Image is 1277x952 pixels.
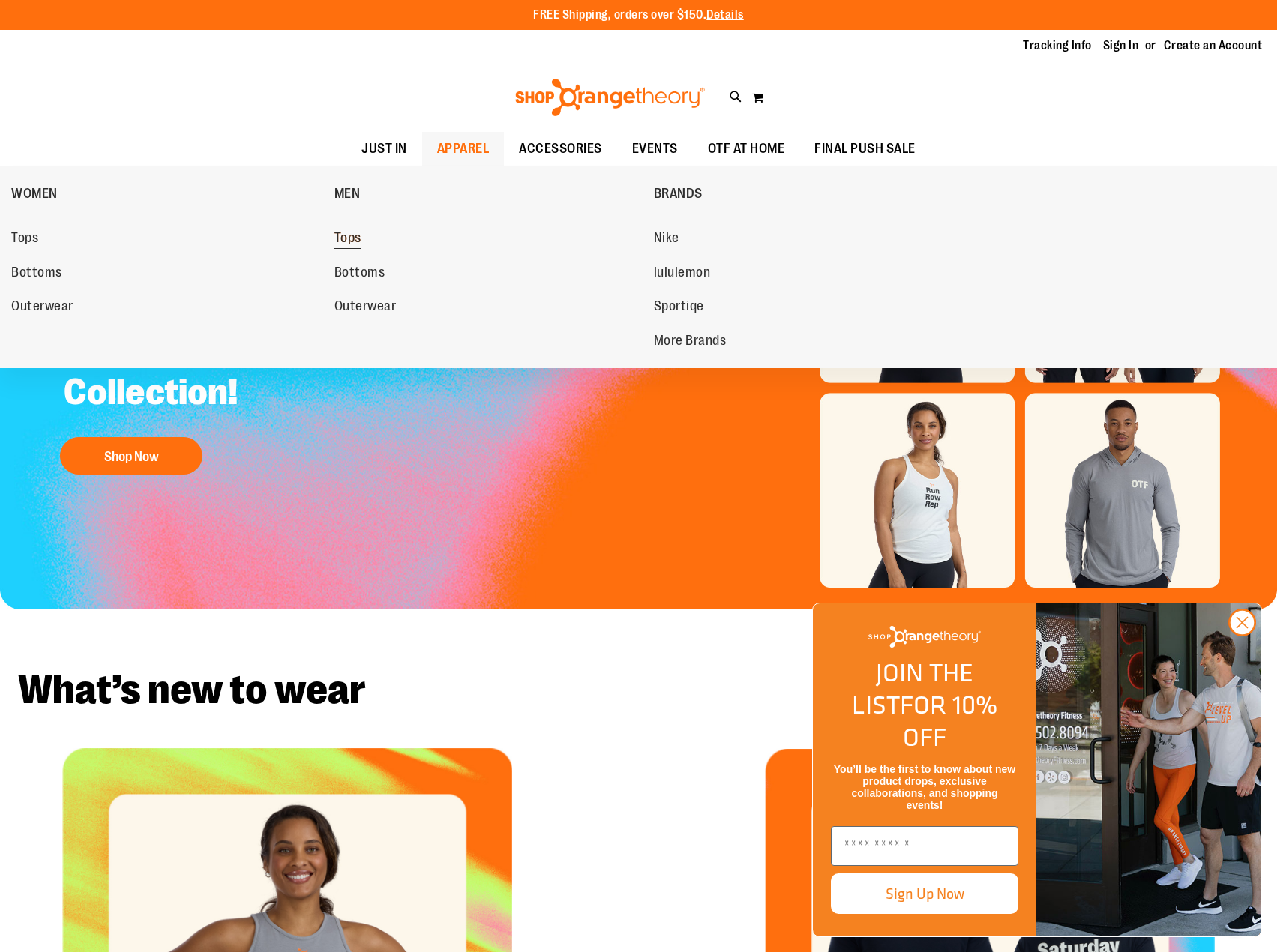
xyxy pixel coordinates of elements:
a: WOMEN [11,174,327,213]
a: Sign In [1103,37,1139,54]
span: More Brands [654,333,727,352]
a: APPAREL [422,132,505,166]
button: Shop Now [60,437,202,475]
span: BRANDS [654,186,703,205]
input: Enter email [831,826,1018,866]
span: JUST IN [361,132,407,166]
span: ACCESSORIES [519,132,602,166]
span: Bottoms [11,265,62,283]
span: Outerwear [334,298,397,317]
span: You’ll be the first to know about new product drops, exclusive collaborations, and shopping events! [834,763,1015,811]
a: Details [706,8,744,22]
a: JUST IN [346,132,422,166]
span: JOIN THE LIST [852,654,973,723]
a: Outerwear [334,293,639,320]
a: ACCESSORIES [504,132,617,166]
a: Tops [334,225,639,252]
span: OTF AT HOME [708,132,785,166]
a: FINAL PUSH SALE [799,132,931,166]
span: FINAL PUSH SALE [814,132,916,166]
img: Shop Orangetheory [868,626,981,648]
span: Outerwear [11,298,73,317]
a: Create an Account [1164,37,1263,54]
a: Fresh Core and Basics Collection! Shop Now [52,313,452,482]
a: Bottoms [334,259,639,286]
span: Nike [654,230,679,249]
span: FOR 10% OFF [900,686,997,756]
button: Sign Up Now [831,873,1018,914]
span: lululemon [654,265,711,283]
div: FLYOUT Form [797,588,1277,952]
span: WOMEN [11,186,58,205]
img: Shop Orangetheory [513,79,707,116]
h2: Fresh Core and Basics Collection! [52,313,452,430]
span: APPAREL [437,132,490,166]
h2: What’s new to wear [18,669,1259,711]
span: Bottoms [334,265,385,283]
span: Tops [11,230,38,249]
span: EVENTS [632,132,678,166]
a: Tracking Info [1023,37,1092,54]
p: FREE Shipping, orders over $150. [533,7,744,24]
span: Tops [334,230,361,249]
button: Close dialog [1228,609,1256,636]
a: BRANDS [654,174,970,213]
img: Shop Orangtheory [1036,603,1261,936]
a: MEN [334,174,646,213]
span: MEN [334,186,361,205]
span: Sportiqe [654,298,704,317]
a: OTF AT HOME [693,132,800,166]
a: EVENTS [617,132,693,166]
